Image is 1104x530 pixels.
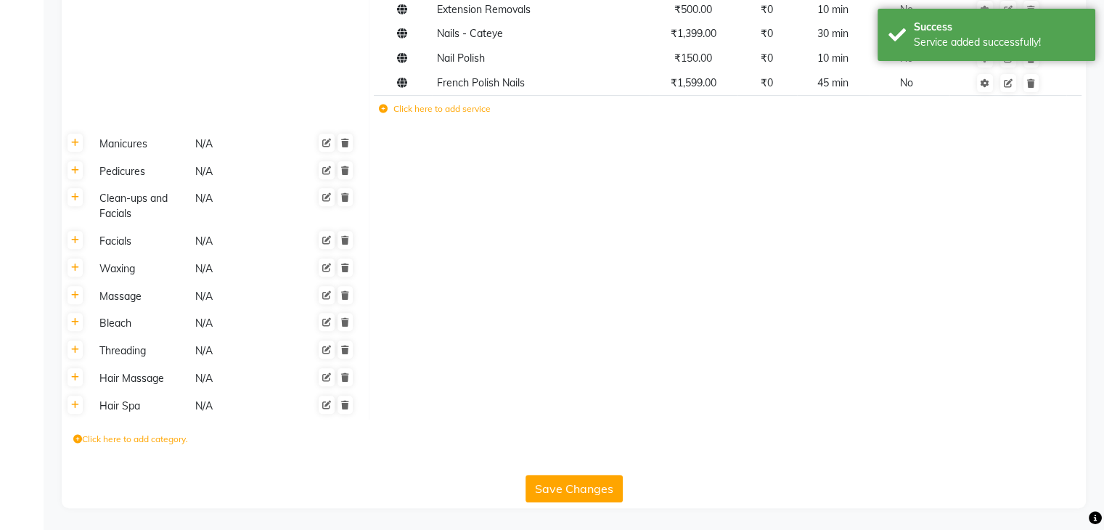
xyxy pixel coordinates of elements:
div: Facials [94,232,188,250]
div: Hair Massage [94,370,188,388]
div: Waxing [94,260,188,278]
div: Bleach [94,314,188,333]
div: N/A [194,342,288,360]
span: ₹1,599.00 [671,76,716,89]
div: Service added successfully! [914,35,1084,50]
span: No [900,3,913,16]
span: ₹500.00 [674,3,712,16]
div: N/A [194,314,288,333]
div: N/A [194,370,288,388]
span: 10 min [817,3,849,16]
div: Massage [94,288,188,306]
span: Nail Polish [437,52,485,65]
div: N/A [194,397,288,415]
div: Threading [94,342,188,360]
div: Pedicures [94,163,188,181]
div: Success [914,20,1084,35]
span: ₹1,399.00 [671,27,716,40]
div: N/A [194,189,288,223]
span: 30 min [817,27,849,40]
span: ₹0 [761,3,773,16]
button: Save Changes [526,475,623,502]
span: 45 min [817,76,849,89]
span: ₹150.00 [674,52,712,65]
span: Nails - Cateye [437,27,503,40]
span: ₹0 [761,27,773,40]
div: N/A [194,260,288,278]
div: N/A [194,163,288,181]
div: Clean-ups and Facials [94,189,188,223]
span: 10 min [817,52,849,65]
label: Click here to add service [379,102,491,115]
span: French Polish Nails [437,76,525,89]
div: N/A [194,135,288,153]
span: ₹0 [761,76,773,89]
div: N/A [194,288,288,306]
div: Manicures [94,135,188,153]
span: No [900,76,913,89]
div: N/A [194,232,288,250]
label: Click here to add category. [73,433,188,446]
span: Extension Removals [437,3,531,16]
div: Hair Spa [94,397,188,415]
span: ₹0 [761,52,773,65]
